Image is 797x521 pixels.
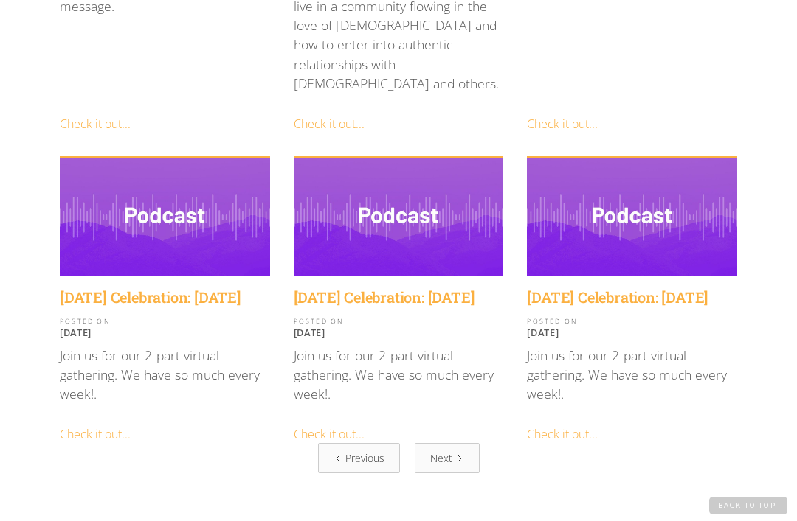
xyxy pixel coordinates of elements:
[294,158,504,276] img: Sunday Celebration: July 5 2020
[294,426,365,442] a: Check it out...
[527,326,737,338] p: [DATE]
[60,346,270,404] p: Join us for our 2-part virtual gathering. We have so much every week!.
[345,450,384,466] div: Previous
[60,116,131,132] a: Check it out...
[294,116,365,132] a: Check it out...
[527,318,737,325] div: POSTED ON
[527,116,598,132] a: Check it out...
[60,288,270,307] a: [DATE] Celebration: [DATE]
[60,426,131,442] a: Check it out...
[709,497,787,514] a: Back to Top
[60,326,270,338] p: [DATE]
[415,443,480,473] a: Next Page
[294,288,504,307] a: [DATE] Celebration: [DATE]
[430,450,452,466] div: Next
[294,326,504,338] p: [DATE]
[318,443,400,473] a: Previous Page
[527,158,737,276] img: Sunday Celebration: June 28 2020
[294,346,504,404] p: Join us for our 2-part virtual gathering. We have so much every week!.
[294,318,504,325] div: POSTED ON
[527,288,737,307] a: [DATE] Celebration: [DATE]
[60,443,737,473] div: List
[60,158,270,276] img: Sunday Celebration: July 12 2020
[527,426,598,442] a: Check it out...
[527,346,737,404] p: Join us for our 2-part virtual gathering. We have so much every week!.
[60,318,270,325] div: POSTED ON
